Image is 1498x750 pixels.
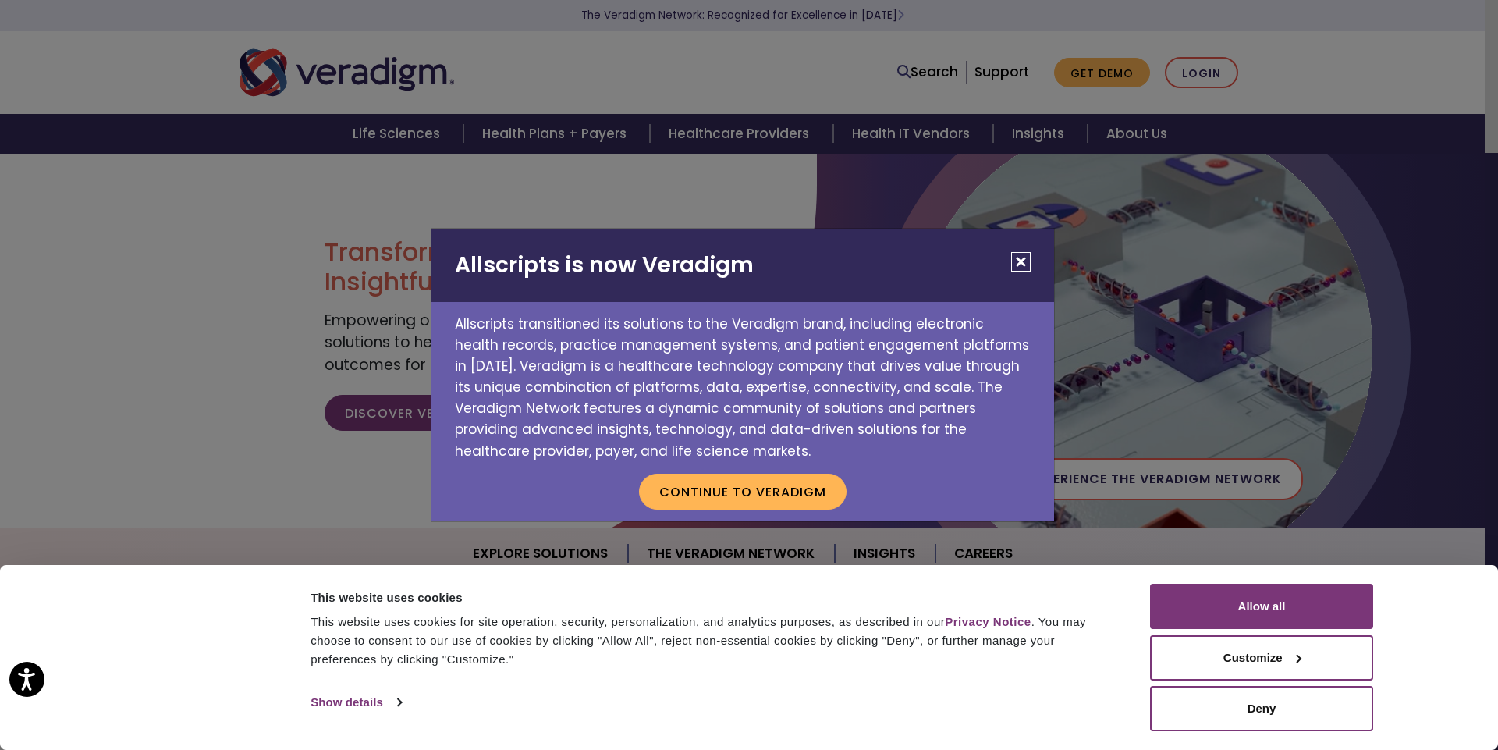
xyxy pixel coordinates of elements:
button: Close [1011,252,1031,272]
p: Allscripts transitioned its solutions to the Veradigm brand, including electronic health records,... [431,302,1054,462]
button: Continue to Veradigm [639,474,847,510]
div: This website uses cookies for site operation, security, personalization, and analytics purposes, ... [311,613,1115,669]
a: Privacy Notice [945,615,1031,628]
button: Customize [1150,635,1373,681]
div: This website uses cookies [311,588,1115,607]
a: Show details [311,691,401,714]
h2: Allscripts is now Veradigm [431,229,1054,302]
button: Deny [1150,686,1373,731]
button: Allow all [1150,584,1373,629]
